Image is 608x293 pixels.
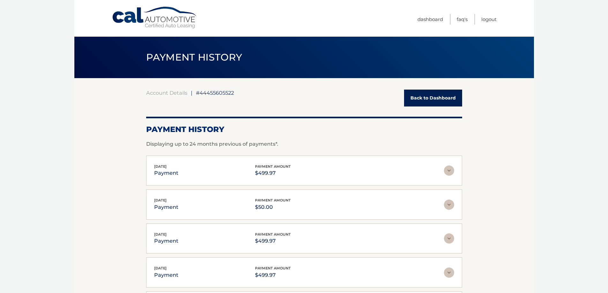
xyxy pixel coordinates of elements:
img: accordion-rest.svg [444,233,454,244]
img: accordion-rest.svg [444,165,454,176]
span: payment amount [255,266,291,270]
img: accordion-rest.svg [444,267,454,278]
p: payment [154,169,178,178]
span: #44455605522 [196,90,234,96]
p: Displaying up to 24 months previous of payments*. [146,140,462,148]
p: payment [154,203,178,212]
span: [DATE] [154,232,167,237]
img: accordion-rest.svg [444,200,454,210]
p: payment [154,237,178,245]
a: Cal Automotive [112,6,198,29]
p: $499.97 [255,237,291,245]
p: $499.97 [255,271,291,280]
span: payment amount [255,198,291,202]
a: FAQ's [457,14,468,25]
a: Account Details [146,90,187,96]
span: payment amount [255,164,291,169]
span: PAYMENT HISTORY [146,51,242,63]
a: Logout [481,14,497,25]
a: Back to Dashboard [404,90,462,106]
span: [DATE] [154,198,167,202]
span: [DATE] [154,164,167,169]
a: Dashboard [417,14,443,25]
h2: Payment History [146,125,462,134]
p: $499.97 [255,169,291,178]
span: | [191,90,192,96]
span: payment amount [255,232,291,237]
p: payment [154,271,178,280]
span: [DATE] [154,266,167,270]
p: $50.00 [255,203,291,212]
